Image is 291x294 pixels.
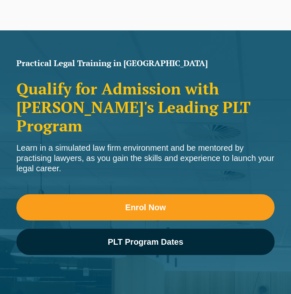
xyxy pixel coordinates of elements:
[16,229,275,255] a: PLT Program Dates
[16,194,275,220] a: Enrol Now
[16,80,275,135] h2: Qualify for Admission with [PERSON_NAME]'s Leading PLT Program
[108,238,183,246] span: PLT Program Dates
[125,203,166,211] span: Enrol Now
[16,143,275,174] div: Learn in a simulated law firm environment and be mentored by practising lawyers, as you gain the ...
[16,59,275,67] h1: Practical Legal Training in [GEOGRAPHIC_DATA]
